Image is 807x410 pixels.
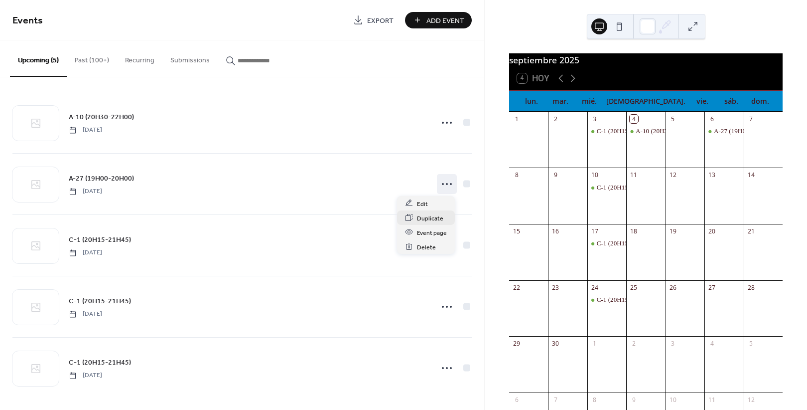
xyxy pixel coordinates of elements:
[162,40,218,76] button: Submissions
[69,174,134,184] span: A-27 (19H00-20H00)
[704,127,743,136] div: A-27 (19H00-20H00)
[517,91,546,111] div: lun.
[747,115,755,123] div: 7
[551,283,560,292] div: 23
[551,340,560,348] div: 30
[746,91,775,111] div: dom.
[669,396,677,404] div: 10
[688,91,717,111] div: vie.
[587,239,626,248] div: C-1 (20H15-21H45)
[708,283,716,292] div: 27
[747,171,755,180] div: 14
[367,15,394,26] span: Export
[747,227,755,236] div: 21
[669,115,677,123] div: 5
[12,11,43,30] span: Events
[513,396,521,404] div: 6
[551,227,560,236] div: 16
[590,171,599,180] div: 10
[551,171,560,180] div: 9
[597,127,651,136] div: C-1 (20H15-21H45)
[69,173,134,184] a: A-27 (19H00-20H00)
[417,213,443,223] span: Duplicate
[69,371,102,380] span: [DATE]
[708,396,716,404] div: 11
[590,340,599,348] div: 1
[636,127,693,136] div: A-10 (20H30-22H00)
[69,235,131,245] span: C-1 (20H15-21H45)
[346,12,401,28] a: Export
[69,357,131,368] a: C-1 (20H15-21H45)
[587,295,626,304] div: C-1 (20H15-21H45)
[630,283,638,292] div: 25
[513,115,521,123] div: 1
[630,171,638,180] div: 11
[417,199,428,209] span: Edit
[747,283,755,292] div: 28
[551,396,560,404] div: 7
[513,340,521,348] div: 29
[747,396,755,404] div: 12
[69,112,134,123] span: A-10 (20H30-22H00)
[669,283,677,292] div: 26
[604,91,688,111] div: [DEMOGRAPHIC_DATA].
[590,396,599,404] div: 8
[626,127,665,136] div: A-10 (20H30-22H00)
[417,227,447,238] span: Event page
[405,12,472,28] button: Add Event
[69,187,102,196] span: [DATE]
[67,40,117,76] button: Past (100+)
[69,111,134,123] a: A-10 (20H30-22H00)
[513,171,521,180] div: 8
[590,283,599,292] div: 24
[590,227,599,236] div: 17
[590,115,599,123] div: 3
[69,295,131,307] a: C-1 (20H15-21H45)
[747,340,755,348] div: 5
[708,227,716,236] div: 20
[597,183,651,192] div: C-1 (20H15-21H45)
[708,171,716,180] div: 13
[587,127,626,136] div: C-1 (20H15-21H45)
[575,91,604,111] div: mié.
[630,115,638,123] div: 4
[708,115,716,123] div: 6
[69,126,102,135] span: [DATE]
[630,227,638,236] div: 18
[587,183,626,192] div: C-1 (20H15-21H45)
[597,295,651,304] div: C-1 (20H15-21H45)
[117,40,162,76] button: Recurring
[10,40,67,77] button: Upcoming (5)
[551,115,560,123] div: 2
[597,239,651,248] div: C-1 (20H15-21H45)
[669,340,677,348] div: 3
[69,310,102,319] span: [DATE]
[69,248,102,257] span: [DATE]
[546,91,575,111] div: mar.
[69,296,131,307] span: C-1 (20H15-21H45)
[69,234,131,245] a: C-1 (20H15-21H45)
[717,91,746,111] div: sáb.
[630,340,638,348] div: 2
[714,127,771,136] div: A-27 (19H00-20H00)
[69,358,131,368] span: C-1 (20H15-21H45)
[426,15,464,26] span: Add Event
[669,171,677,180] div: 12
[509,53,783,66] div: septiembre 2025
[417,242,436,252] span: Delete
[630,396,638,404] div: 9
[669,227,677,236] div: 19
[513,283,521,292] div: 22
[513,227,521,236] div: 15
[708,340,716,348] div: 4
